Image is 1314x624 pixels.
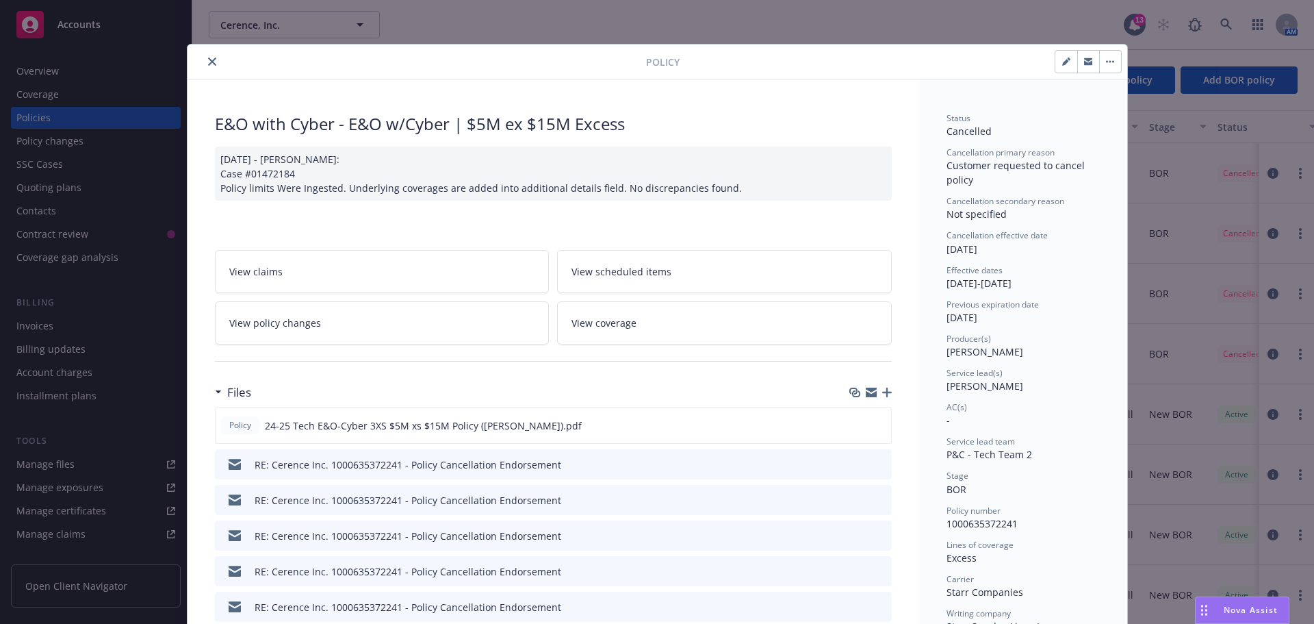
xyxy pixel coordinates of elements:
div: RE: Cerence Inc. 1000635372241 - Policy Cancellation Endorsement [255,564,561,579]
span: 1000635372241 [946,517,1018,530]
span: BOR [946,483,966,496]
span: Cancellation primary reason [946,147,1055,158]
button: preview file [873,419,886,433]
span: View claims [229,264,283,279]
button: download file [852,458,863,472]
span: Not specified [946,208,1007,221]
button: download file [852,600,863,614]
span: Customer requested to cancel policy [946,159,1087,186]
span: Nova Assist [1224,604,1278,616]
div: Files [215,384,251,401]
div: E&O with Cyber - E&O w/Cyber | $5M ex $15M Excess [215,112,892,136]
button: preview file [874,564,886,579]
button: download file [852,493,863,508]
h3: Files [227,384,251,401]
button: download file [851,419,862,433]
span: Writing company [946,608,1011,619]
span: Cancellation secondary reason [946,195,1064,207]
span: Status [946,112,970,124]
span: View scheduled items [571,264,671,279]
span: Starr Companies [946,586,1023,599]
span: [DATE] [946,311,977,324]
div: [DATE] - [PERSON_NAME]: Case #01472184 Policy limits Were Ingested. Underlying coverages are adde... [215,147,892,201]
span: Policy [646,55,680,69]
span: - [946,414,950,427]
div: Drag to move [1196,597,1213,623]
a: View coverage [557,301,892,345]
span: View policy changes [229,316,321,330]
a: View claims [215,250,550,293]
span: [DATE] [946,242,977,255]
span: Stage [946,470,968,482]
button: preview file [874,493,886,508]
div: RE: Cerence Inc. 1000635372241 - Policy Cancellation Endorsement [255,529,561,543]
span: Service lead team [946,436,1015,447]
div: RE: Cerence Inc. 1000635372241 - Policy Cancellation Endorsement [255,458,561,472]
button: preview file [874,529,886,543]
span: Producer(s) [946,333,991,345]
button: download file [852,529,863,543]
span: P&C - Tech Team 2 [946,448,1032,461]
span: 24-25 Tech E&O-Cyber 3XS $5M xs $15M Policy ([PERSON_NAME]).pdf [265,419,582,433]
div: RE: Cerence Inc. 1000635372241 - Policy Cancellation Endorsement [255,600,561,614]
button: close [204,53,220,70]
span: Lines of coverage [946,539,1014,551]
span: View coverage [571,316,636,330]
span: [PERSON_NAME] [946,345,1023,358]
button: preview file [874,600,886,614]
span: Previous expiration date [946,299,1039,310]
span: Policy [227,419,254,432]
div: RE: Cerence Inc. 1000635372241 - Policy Cancellation Endorsement [255,493,561,508]
a: View policy changes [215,301,550,345]
span: AC(s) [946,401,967,413]
button: download file [852,564,863,579]
span: Cancellation effective date [946,229,1048,241]
span: [PERSON_NAME] [946,379,1023,392]
a: View scheduled items [557,250,892,293]
button: preview file [874,458,886,472]
span: Effective dates [946,264,1003,276]
button: Nova Assist [1195,597,1289,624]
div: [DATE] - [DATE] [946,264,1100,290]
span: Carrier [946,573,974,585]
span: Service lead(s) [946,367,1003,379]
span: Policy number [946,505,1001,516]
span: Cancelled [946,125,992,138]
span: Excess [946,551,977,564]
